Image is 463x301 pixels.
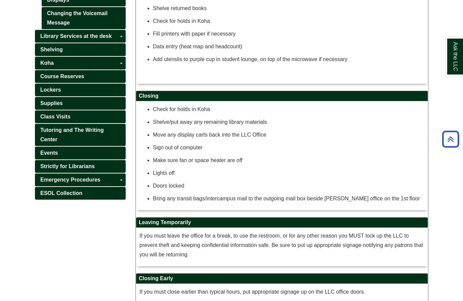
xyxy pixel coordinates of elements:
[139,231,424,259] p: If you must leave the office for a break, to use the restroom, or for any other reason you MUST l...
[153,130,424,140] p: Move any display carts back into the LLC Office
[40,150,58,156] span: Events
[40,163,95,169] span: Strictly for Librarians
[153,143,424,152] p: Sign out of computer
[136,273,428,284] h2: Closing Early
[35,124,126,146] a: Tutoring and The Writing Center
[153,4,424,13] p: Shelve returned books
[153,117,424,127] p: Shelve/put away any remaining library materials
[35,147,126,159] a: Events
[35,43,126,56] a: Shelving
[35,173,126,186] a: Emergency Procedures
[136,217,428,228] h2: Leaving Temporarily
[35,97,126,110] a: Supplies
[153,105,424,114] p: Check for holds in Koha
[153,194,424,203] p: Bring any transit bags/intercampus mail to the outgoing mail box beside [PERSON_NAME] office on t...
[40,60,54,66] span: Koha
[153,16,424,26] p: Check for holds in Koha
[153,42,424,51] p: Data entry (heat map and headcount)
[40,47,63,52] span: Shelving
[440,135,461,144] a: Back to Top
[35,30,126,43] a: Library Services at the desk
[40,114,71,119] span: Class Visits
[35,57,126,69] a: Koha
[35,70,126,83] a: Course Reserves
[139,287,424,297] p: If you must close earlier than typical hours, put appropriate signage up on the LLC office doors.
[35,160,126,173] a: Strictly for Librarians
[35,187,126,200] a: ESOL Collection
[40,127,104,142] span: Tutoring and The Writing Center
[42,7,126,29] a: Changing the Voicemail Message
[40,73,84,79] span: Course Reserves
[153,55,424,64] p: Add utensils to purple cup in student lounge, on top of the microwave if necessary
[40,177,100,183] span: Emergency Procedures
[40,190,82,196] span: ESOL Collection
[40,33,112,39] span: Library Services at the desk
[136,91,428,101] h2: Closing
[35,84,126,96] a: Lockers
[153,168,424,178] p: Lights off
[153,181,424,191] p: Doors locked
[40,87,61,93] span: Lockers
[35,110,126,123] a: Class Visits
[40,100,63,106] span: Supplies
[153,29,424,39] p: Fill printers with paper if necessary
[153,156,424,165] p: Make sure fan or space heater are off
